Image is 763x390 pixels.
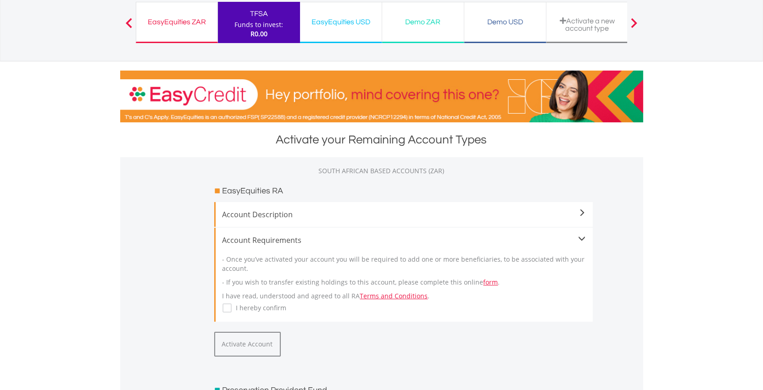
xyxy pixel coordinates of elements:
h3: EasyEquities RA [223,185,284,198]
span: R0.00 [251,29,267,38]
img: EasyCredit Promotion Banner [120,71,643,122]
span: Account Description [223,209,586,220]
div: Activate your Remaining Account Types [120,132,643,148]
p: - Once you’ve activated your account you will be required to add one or more beneficiaries, to be... [223,255,586,273]
a: Terms and Conditions [360,291,428,300]
div: Demo ZAR [388,16,458,28]
p: - If you wish to transfer existing holdings to this account, please complete this online . [223,278,586,287]
div: EasyEquities ZAR [142,16,212,28]
div: TFSA [223,7,295,20]
a: form [484,278,498,286]
div: Demo USD [470,16,540,28]
div: SOUTH AFRICAN BASED ACCOUNTS (ZAR) [120,166,643,176]
div: Account Requirements [223,235,586,246]
label: I hereby confirm [232,303,287,313]
div: Activate a new account type [552,17,623,32]
button: Activate Account [214,332,281,357]
div: I have read, understood and agreed to all RA . [223,246,586,315]
div: EasyEquities USD [306,16,376,28]
div: Funds to invest: [234,20,283,29]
